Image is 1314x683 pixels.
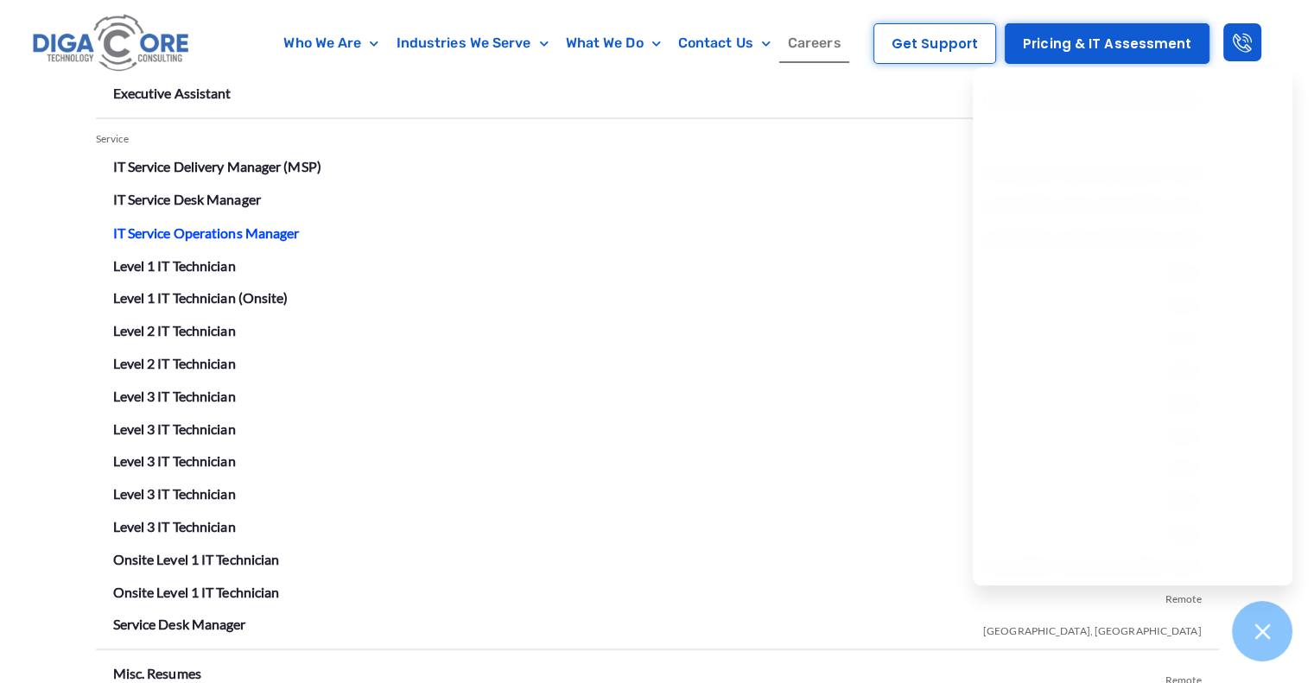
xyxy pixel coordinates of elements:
[263,23,861,63] nav: Menu
[1165,579,1202,611] span: Remote
[892,37,978,50] span: Get Support
[113,387,236,403] a: Level 3 IT Technician
[113,452,236,468] a: Level 3 IT Technician
[873,23,996,64] a: Get Support
[113,256,236,273] a: Level 1 IT Technician
[113,550,280,566] a: Onsite Level 1 IT Technician
[29,9,194,79] img: Digacore logo 1
[275,23,387,63] a: Who We Are
[113,85,232,101] a: Executive Assistant
[113,664,201,680] a: Misc. Resumes
[113,420,236,436] a: Level 3 IT Technician
[113,321,236,338] a: Level 2 IT Technician
[113,484,236,501] a: Level 3 IT Technician
[113,158,321,174] a: IT Service Delivery Manager (MSP)
[973,67,1292,585] iframe: Chatgenie Messenger
[113,583,280,599] a: Onsite Level 1 IT Technician
[388,23,557,63] a: Industries We Serve
[113,224,300,240] a: IT Service Operations Manager
[1005,23,1209,64] a: Pricing & IT Assessment
[113,288,289,305] a: Level 1 IT Technician (Onsite)
[983,610,1202,643] span: [GEOGRAPHIC_DATA], [GEOGRAPHIC_DATA]
[557,23,670,63] a: What We Do
[96,127,1219,152] div: Service
[113,517,236,534] a: Level 3 IT Technician
[113,191,261,207] a: IT Service Desk Manager
[1023,37,1191,50] span: Pricing & IT Assessment
[670,23,779,63] a: Contact Us
[779,23,850,63] a: Careers
[113,615,246,631] a: Service Desk Manager
[113,354,236,370] a: Level 2 IT Technician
